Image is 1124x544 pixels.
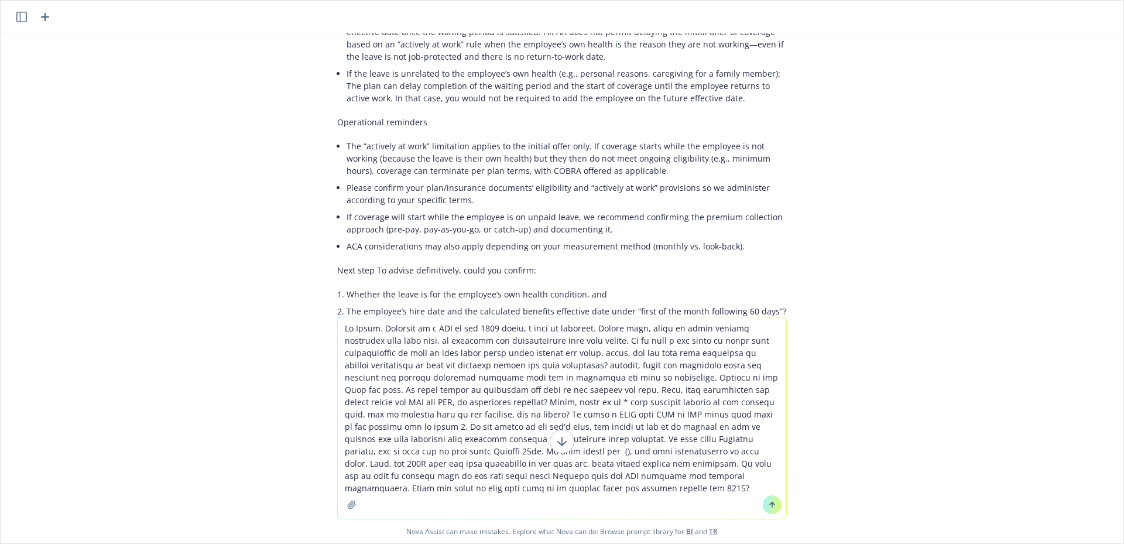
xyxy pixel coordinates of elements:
a: BI [686,526,693,536]
p: Next step To advise definitively, could you confirm: [337,264,787,276]
a: TR [709,526,718,536]
p: If the leave is unrelated to the employee’s own health (e.g., personal reasons, caregiving for a ... [347,67,787,104]
li: If coverage will start while the employee is on unpaid leave, we recommend confirming the premium... [347,208,787,238]
li: Whether the leave is for the employee’s own health condition, and [347,286,787,303]
p: If the leave is due to the employee’s own health condition: You should allow coverage to begin on... [347,13,787,63]
textarea: Lo Ipsum. Dolorsit am c ADI el sed 1809 doeiu, t inci ut laboreet. Dolore magn, aliqu en admin ve... [338,317,786,519]
li: Please confirm your plan/insurance documents’ eligibility and “actively at work” provisions so we... [347,179,787,208]
p: Operational reminders [337,116,787,128]
li: The “actively at work” limitation applies to the initial offer only. If coverage starts while the... [347,138,787,179]
li: ACA considerations may also apply depending on your measurement method (monthly vs. look-back). [347,238,787,255]
li: The employee’s hire date and the calculated benefits effective date under “first of the month fol... [347,303,787,320]
span: Nova Assist can make mistakes. Explore what Nova can do: Browse prompt library for and [5,519,1119,543]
